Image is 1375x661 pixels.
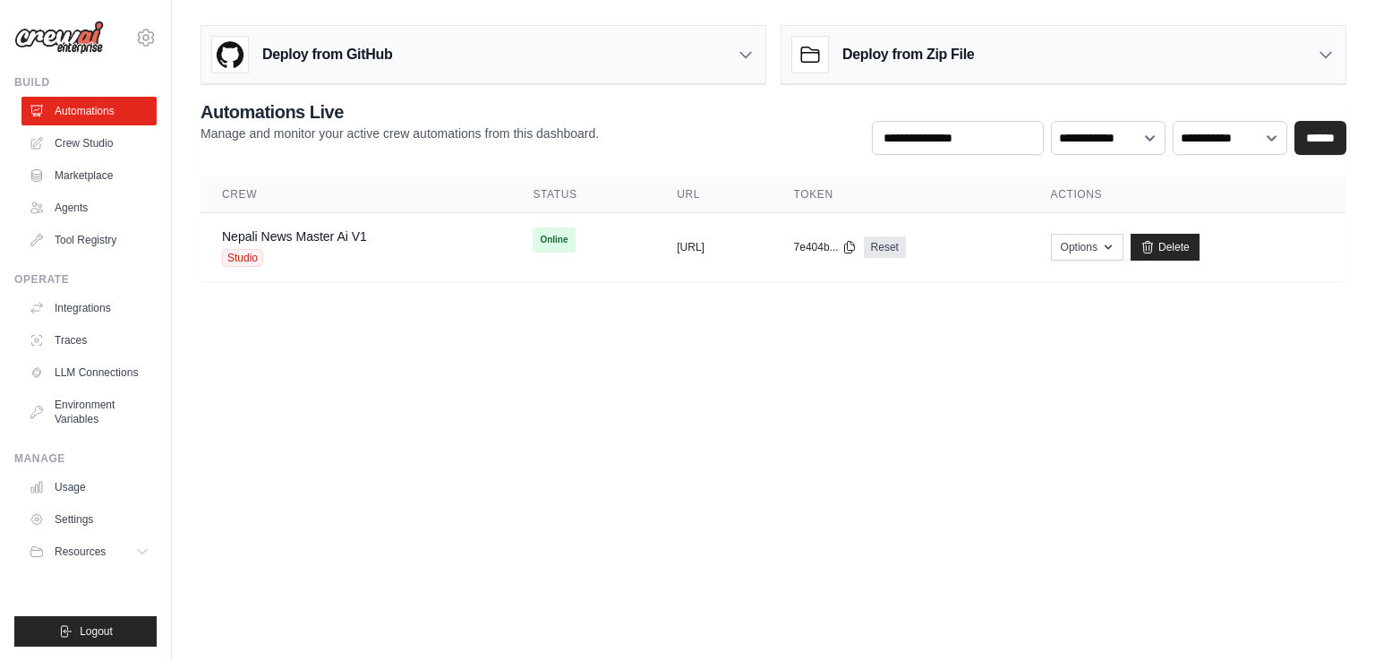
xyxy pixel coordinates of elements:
[21,294,157,322] a: Integrations
[655,176,772,213] th: URL
[1051,234,1123,261] button: Options
[212,37,248,73] img: GitHub Logo
[222,249,263,267] span: Studio
[21,326,157,355] a: Traces
[14,616,157,647] button: Logout
[21,193,157,222] a: Agents
[1029,176,1346,213] th: Actions
[14,75,157,90] div: Build
[80,624,113,639] span: Logout
[201,99,599,124] h2: Automations Live
[511,176,655,213] th: Status
[21,226,157,254] a: Tool Registry
[55,545,106,559] span: Resources
[21,537,157,566] button: Resources
[533,227,575,253] span: Online
[1131,234,1200,261] a: Delete
[794,240,857,254] button: 7e404b...
[842,44,974,65] h3: Deploy from Zip File
[21,129,157,158] a: Crew Studio
[21,473,157,502] a: Usage
[201,176,511,213] th: Crew
[21,358,157,387] a: LLM Connections
[14,451,157,466] div: Manage
[262,44,392,65] h3: Deploy from GitHub
[21,161,157,190] a: Marketplace
[864,236,906,258] a: Reset
[201,124,599,142] p: Manage and monitor your active crew automations from this dashboard.
[222,229,367,244] a: Nepali News Master Ai V1
[14,21,104,55] img: Logo
[21,97,157,125] a: Automations
[14,272,157,287] div: Operate
[21,391,157,434] a: Environment Variables
[21,505,157,534] a: Settings
[773,176,1029,213] th: Token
